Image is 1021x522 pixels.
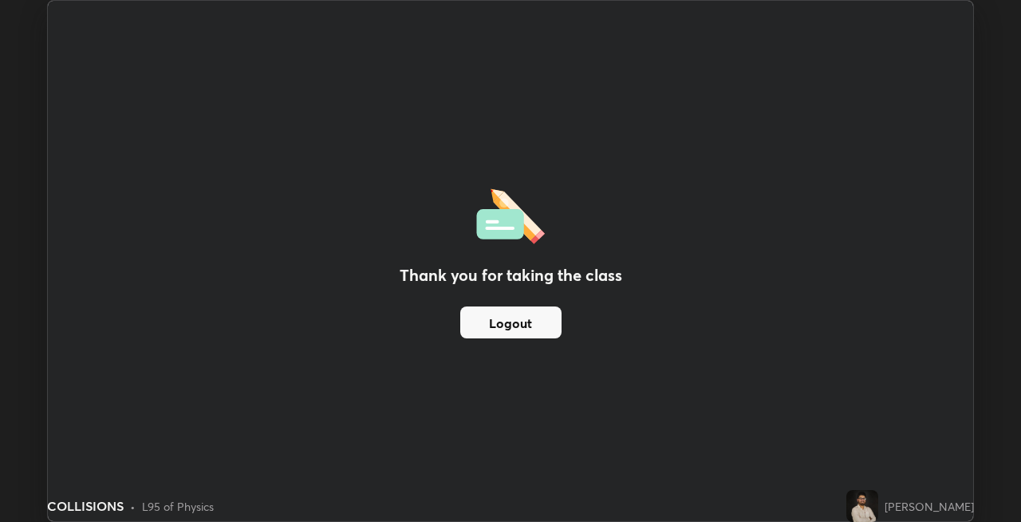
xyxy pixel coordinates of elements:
div: COLLISIONS [47,496,124,516]
div: L95 of Physics [142,498,214,515]
img: offlineFeedback.1438e8b3.svg [476,184,545,244]
div: • [130,498,136,515]
img: 0e46e2be205c4e8d9fb2a007bb4b7dd5.jpg [846,490,878,522]
h2: Thank you for taking the class [400,263,622,287]
div: [PERSON_NAME] [885,498,974,515]
button: Logout [460,306,562,338]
